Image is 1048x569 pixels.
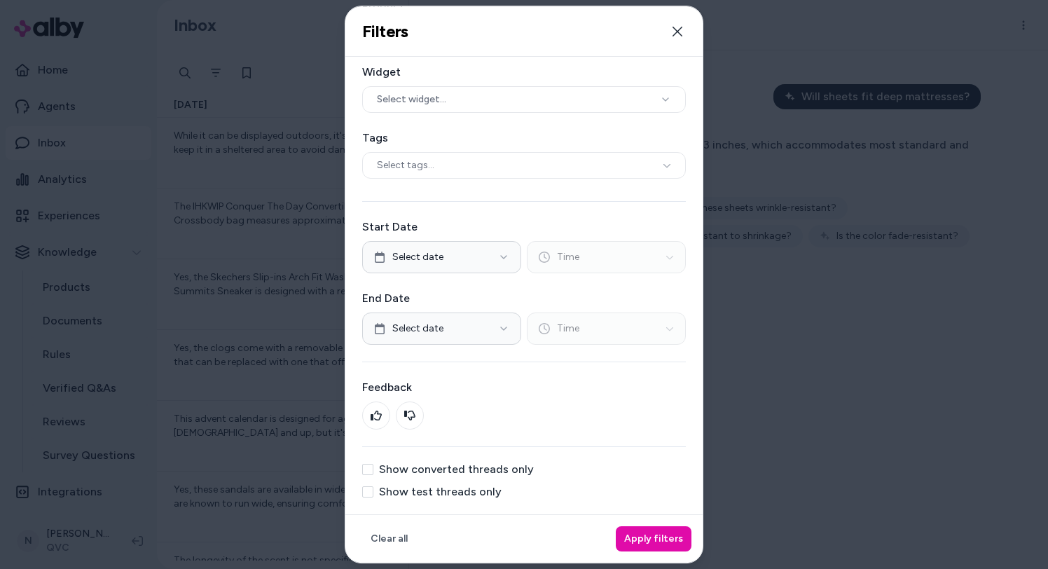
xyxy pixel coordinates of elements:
label: Feedback [362,379,686,396]
label: Show converted threads only [379,464,534,475]
button: Select date [362,241,521,273]
button: Clear all [362,526,416,551]
span: Select date [392,250,443,264]
button: Apply filters [616,526,691,551]
label: Start Date [362,219,686,235]
button: Select date [362,313,521,345]
span: Select date [392,322,443,336]
label: Show test threads only [379,486,502,498]
span: Select tags... [377,158,434,172]
h2: Filters [362,21,408,42]
label: Widget [362,64,686,81]
label: End Date [362,290,686,307]
label: Tags [362,130,686,146]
